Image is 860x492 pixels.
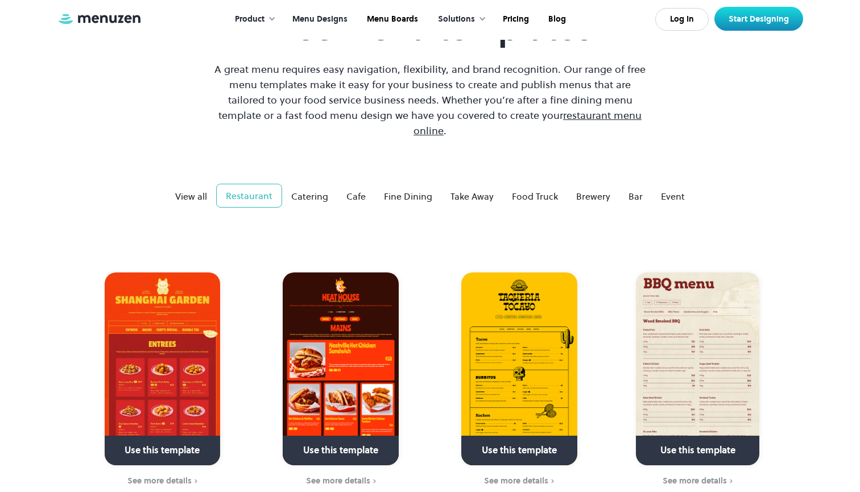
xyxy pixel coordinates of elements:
[283,272,398,465] a: Use this template
[437,475,602,487] a: See more details
[484,476,548,485] div: See more details
[576,189,610,203] div: Brewery
[655,8,709,31] a: Log In
[438,13,475,26] div: Solutions
[629,189,643,203] div: Bar
[235,13,264,26] div: Product
[492,2,537,37] a: Pricing
[226,189,272,202] div: Restaurant
[461,272,577,465] a: Use this template
[663,476,727,485] div: See more details
[661,189,685,203] div: Event
[714,7,803,31] a: Start Designing
[212,10,648,48] h1: Free menu templates
[346,189,366,203] div: Cafe
[450,189,494,203] div: Take Away
[105,272,220,465] a: Use this template
[306,476,370,485] div: See more details
[175,189,207,203] div: View all
[80,475,245,487] a: See more details
[384,189,432,203] div: Fine Dining
[212,61,648,138] p: A great menu requires easy navigation, flexibility, and brand recognition. Our range of free menu...
[427,2,492,37] div: Solutions
[224,2,282,37] div: Product
[537,2,574,37] a: Blog
[291,189,328,203] div: Catering
[127,476,192,485] div: See more details
[636,272,759,465] a: Use this template
[615,475,780,487] a: See more details
[356,2,427,37] a: Menu Boards
[282,2,356,37] a: Menu Designs
[259,475,423,487] a: See more details
[512,189,558,203] div: Food Truck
